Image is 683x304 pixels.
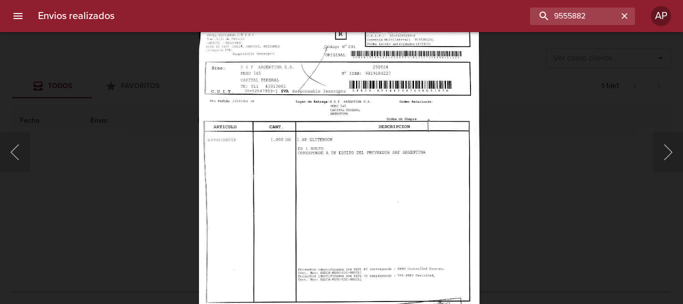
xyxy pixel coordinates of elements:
[6,4,30,28] button: menu
[651,6,671,26] div: Abrir información de usuario
[38,8,114,24] h6: Envios realizados
[653,132,683,172] button: Siguiente
[530,8,618,25] input: buscar
[651,6,671,26] div: AP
